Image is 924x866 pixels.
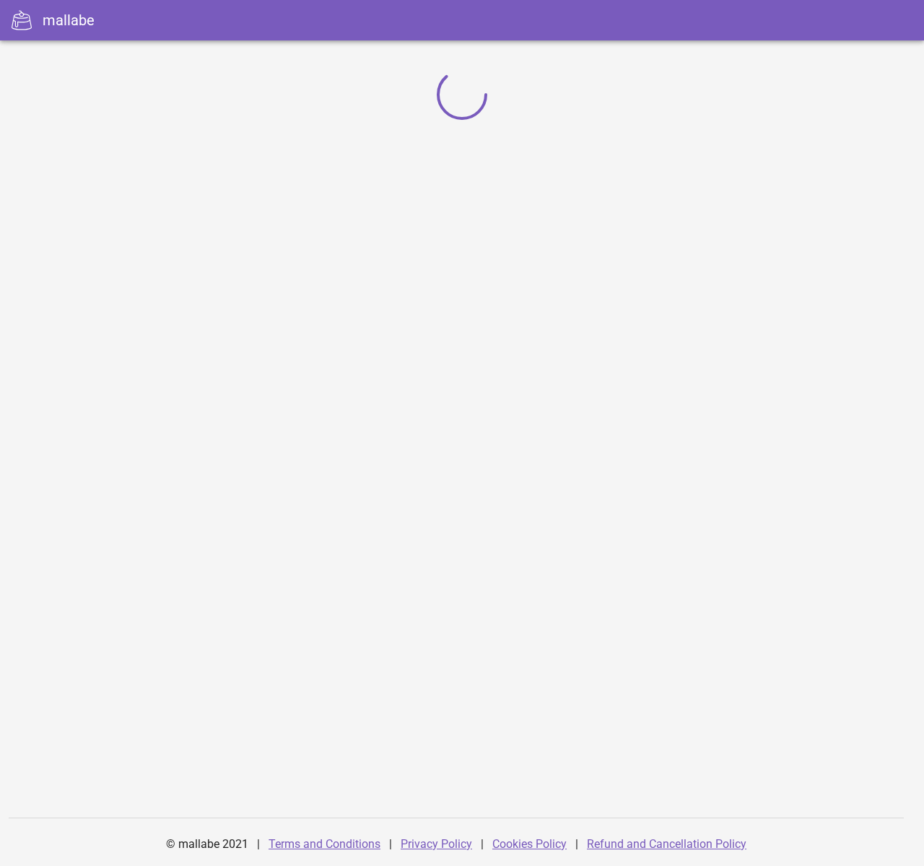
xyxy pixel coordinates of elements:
[587,837,746,851] a: Refund and Cancellation Policy
[269,837,380,851] a: Terms and Conditions
[492,837,567,851] a: Cookies Policy
[481,827,484,862] div: |
[43,9,95,31] div: mallabe
[389,827,392,862] div: |
[257,827,260,862] div: |
[157,827,257,862] div: © mallabe 2021
[401,837,472,851] a: Privacy Policy
[575,827,578,862] div: |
